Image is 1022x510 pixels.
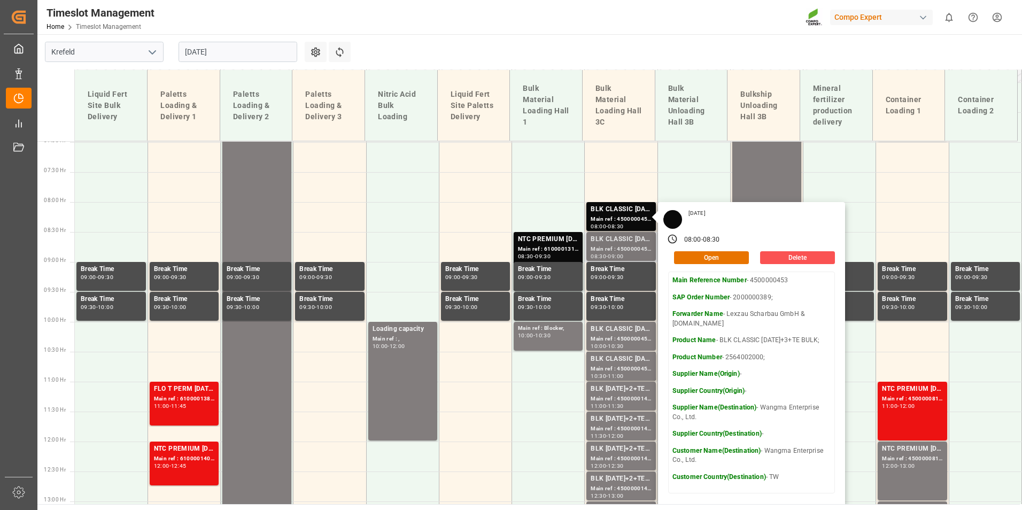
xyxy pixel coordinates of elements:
[608,463,623,468] div: 12:30
[606,254,608,259] div: -
[156,84,211,127] div: Paletts Loading & Delivery 1
[882,395,942,404] div: Main ref : 4500000815, 2000000613;
[227,264,287,275] div: Break Time
[701,235,703,245] div: -
[518,294,578,305] div: Break Time
[806,8,823,27] img: Screenshot%202023-09-29%20at%2010.02.21.png_1712312052.png
[518,245,578,254] div: Main ref : 6100001314, 2000000927;
[703,235,720,245] div: 08:30
[315,305,316,310] div: -
[606,224,608,229] div: -
[244,305,259,310] div: 10:00
[390,344,405,349] div: 12:00
[154,454,214,463] div: Main ref : 6100001400, 2000000945;
[830,7,937,27] button: Compo Expert
[970,275,972,280] div: -
[672,473,766,481] strong: Customer Country(Destination)
[591,335,651,344] div: Main ref : 4500000455, 2000000389;
[591,484,651,493] div: Main ref : 4500000148, 2000000108;
[169,404,171,408] div: -
[179,42,297,62] input: DD.MM.YYYY
[882,404,897,408] div: 11:00
[154,264,214,275] div: Break Time
[900,463,915,468] div: 13:00
[44,347,66,353] span: 10:30 Hr
[45,42,164,62] input: Type to search/select
[672,447,761,454] strong: Customer Name(Destination)
[830,10,933,25] div: Compo Expert
[672,310,831,328] p: - Lexzau Scharbau GmbH & [DOMAIN_NAME]
[882,294,942,305] div: Break Time
[591,344,606,349] div: 10:00
[44,437,66,443] span: 12:00 Hr
[154,305,169,310] div: 09:30
[608,275,623,280] div: 09:30
[169,463,171,468] div: -
[242,305,244,310] div: -
[672,353,831,362] p: - 2564002000;
[882,384,942,395] div: NTC PREMIUM [DATE] 50kg (x25) NLA MTO;
[518,264,578,275] div: Break Time
[882,454,942,463] div: Main ref : 4500000816, 2000000613;
[445,305,461,310] div: 09:30
[591,215,651,224] div: Main ref : 4500000453, 2000000389;
[882,305,897,310] div: 09:30
[897,275,899,280] div: -
[672,404,756,411] strong: Supplier Name(Destination)
[970,305,972,310] div: -
[591,245,651,254] div: Main ref : 4500000454, 2000000389;
[445,294,506,305] div: Break Time
[171,463,187,468] div: 12:45
[535,254,551,259] div: 09:30
[535,275,551,280] div: 09:30
[591,454,651,463] div: Main ref : 4500000146, 2000000108;
[672,276,831,285] p: - 4500000453
[672,446,831,465] p: - Wangma Enterprise Co., Ltd.
[299,275,315,280] div: 09:00
[533,254,535,259] div: -
[81,275,96,280] div: 09:00
[672,336,716,344] strong: Product Name
[664,79,719,132] div: Bulk Material Unloading Hall 3B
[591,254,606,259] div: 08:30
[44,227,66,233] span: 08:30 Hr
[96,275,98,280] div: -
[882,463,897,468] div: 12:00
[591,234,651,245] div: BLK CLASSIC [DATE]+3+TE BULK;
[672,387,831,396] p: -
[462,305,478,310] div: 10:00
[171,404,187,408] div: 11:45
[316,305,332,310] div: 10:00
[672,429,831,439] p: -
[44,497,66,503] span: 13:00 Hr
[672,387,745,395] strong: Supplier Country(Origin)
[373,344,388,349] div: 10:00
[608,254,623,259] div: 09:00
[955,275,971,280] div: 09:00
[591,414,651,424] div: BLK [DATE]+2+TE (GW) BULK;
[591,474,651,484] div: BLK [DATE]+2+TE (GW) BULK;
[881,90,936,121] div: Container Loading 1
[674,251,749,264] button: Open
[154,444,214,454] div: NTC PREMIUM [DATE] 25kg (x40) D,EN,PL;BT T NK [DATE] 11%UH 3M 25kg (x40) INT;BT TURF N [DATE] 13%...
[44,467,66,473] span: 12:30 Hr
[227,275,242,280] div: 09:00
[154,294,214,305] div: Break Time
[373,324,433,335] div: Loading capacity
[44,407,66,413] span: 11:30 Hr
[316,275,332,280] div: 09:30
[591,463,606,468] div: 12:00
[299,264,360,275] div: Break Time
[591,444,651,454] div: BLK [DATE]+2+TE (GW) BULK;
[81,264,142,275] div: Break Time
[606,275,608,280] div: -
[882,444,942,454] div: NTC PREMIUM [DATE] 50kg (x25) NLA MTO;
[882,264,942,275] div: Break Time
[972,275,988,280] div: 09:30
[955,305,971,310] div: 09:30
[535,305,551,310] div: 10:00
[591,384,651,395] div: BLK [DATE]+2+TE (GW) BULK;
[955,294,1016,305] div: Break Time
[47,23,64,30] a: Home
[388,344,389,349] div: -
